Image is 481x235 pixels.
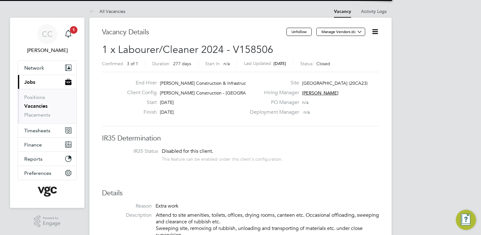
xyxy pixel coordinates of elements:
[34,215,61,227] a: Powered byEngage
[302,100,308,105] span: n/a
[156,203,178,209] span: Extra work
[122,80,157,86] label: End Hirer
[224,61,230,66] span: n/a
[162,148,213,154] span: Disabled for this client.
[42,30,53,38] span: CC
[38,186,57,197] img: vgcgroup-logo-retina.png
[162,155,283,162] div: This feature can be enabled under this client's configuration.
[24,94,45,100] a: Positions
[122,89,157,96] label: Client Config
[24,79,35,85] span: Jobs
[246,99,299,106] label: PO Manager
[24,142,42,148] span: Finance
[286,28,312,36] button: Unfollow
[302,90,338,96] span: [PERSON_NAME]
[10,18,84,208] nav: Main navigation
[246,109,299,116] label: Deployment Manager
[18,186,77,197] a: Go to home page
[173,61,191,66] span: 277 days
[24,103,48,109] a: Vacancies
[18,24,77,54] a: CC[PERSON_NAME]
[18,75,76,89] button: Jobs
[24,65,44,71] span: Network
[18,89,76,123] div: Jobs
[108,148,158,155] label: IR35 Status
[102,189,379,198] h3: Details
[18,138,76,152] button: Finance
[102,212,152,219] label: Description
[24,156,42,162] span: Reports
[18,152,76,166] button: Reports
[160,80,252,86] span: [PERSON_NAME] Construction & Infrastruct…
[122,99,157,106] label: Start
[18,47,77,54] span: Connor Campbell
[43,215,60,221] span: Powered by
[244,60,271,66] label: Last Updated
[62,24,75,44] a: 1
[89,9,125,14] a: All Vacancies
[316,61,330,66] span: Closed
[18,123,76,137] button: Timesheets
[102,61,123,66] label: Confirmed
[102,134,379,143] h3: IR35 Determination
[160,109,174,115] span: [DATE]
[246,89,299,96] label: Hiring Manager
[160,90,271,96] span: [PERSON_NAME] Construction - [GEOGRAPHIC_DATA]
[205,61,220,66] label: Start In
[18,61,76,75] button: Network
[160,100,174,105] span: [DATE]
[24,128,50,134] span: Timesheets
[246,80,299,86] label: Site
[24,170,51,176] span: Preferences
[316,28,365,36] button: Manage Vendors (6)
[303,109,310,115] span: n/a
[70,26,77,34] span: 1
[43,221,60,226] span: Engage
[152,61,169,66] label: Duration
[102,43,273,56] span: 1 x Labourer/Cleaner 2024 - V158506
[18,166,76,180] button: Preferences
[122,109,157,116] label: Finish
[456,210,476,230] button: Engage Resource Center
[334,9,351,14] a: Vacancy
[300,61,313,66] label: Status
[102,203,152,209] label: Reason
[24,112,50,118] a: Placements
[302,80,368,86] span: [GEOGRAPHIC_DATA] (20CA23)
[361,9,387,14] a: Activity Logs
[274,61,286,66] span: [DATE]
[102,28,286,37] h3: Vacancy Details
[127,61,138,66] span: 3 of 1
